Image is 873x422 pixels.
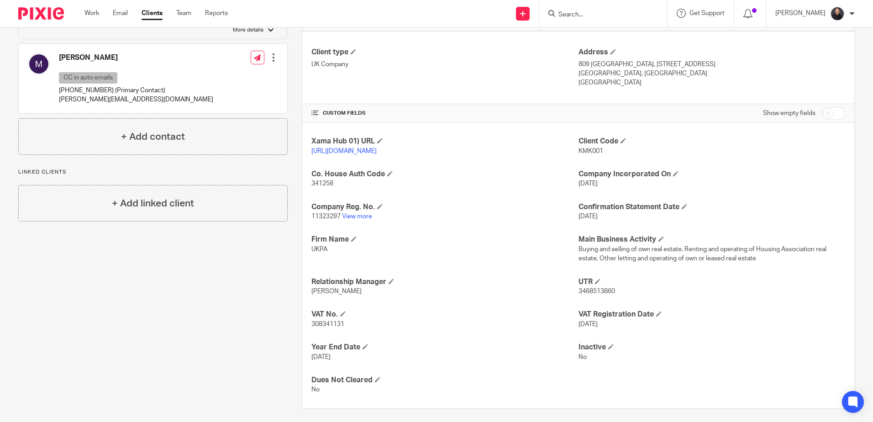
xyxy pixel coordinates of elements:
p: UK Company [311,60,578,69]
h4: + Add contact [121,130,185,144]
h4: Dues Not Cleared [311,375,578,385]
a: Email [113,9,128,18]
span: [DATE] [578,213,598,220]
h4: Address [578,47,845,57]
h4: CUSTOM FIELDS [311,110,578,117]
img: svg%3E [28,53,50,75]
p: [GEOGRAPHIC_DATA] [578,78,845,87]
p: [PERSON_NAME][EMAIL_ADDRESS][DOMAIN_NAME] [59,95,213,104]
input: Search [557,11,640,19]
h4: Relationship Manager [311,277,578,287]
h4: Firm Name [311,235,578,244]
h4: Company Incorporated On [578,169,845,179]
span: [DATE] [578,321,598,327]
a: Clients [142,9,163,18]
a: Work [84,9,99,18]
span: Buying and selling of own real estate, Renting and operating of Housing Association real estate, ... [578,246,826,262]
h4: VAT Registration Date [578,310,845,319]
p: Linked clients [18,169,288,176]
span: 11323297 [311,213,341,220]
a: View more [342,213,372,220]
img: My%20Photo.jpg [830,6,845,21]
p: [GEOGRAPHIC_DATA], [GEOGRAPHIC_DATA] [578,69,845,78]
span: No [311,386,320,393]
span: [PERSON_NAME] [311,288,362,295]
p: [PERSON_NAME] [775,9,826,18]
span: 3468513860 [578,288,615,295]
h4: + Add linked client [112,196,194,211]
p: [PHONE_NUMBER] (Primary Contact) [59,86,213,95]
p: More details [233,26,263,34]
span: No [578,354,587,360]
a: [URL][DOMAIN_NAME] [311,148,377,154]
h4: Co. House Auth Code [311,169,578,179]
span: [DATE] [311,354,331,360]
h4: Main Business Activity [578,235,845,244]
label: Show empty fields [763,109,815,118]
h4: VAT No. [311,310,578,319]
h4: Inactive [578,343,845,352]
span: Get Support [689,10,725,16]
span: 308341131 [311,321,344,327]
span: UKPA [311,246,327,253]
a: Team [176,9,191,18]
h4: Year End Date [311,343,578,352]
h4: Company Reg. No. [311,202,578,212]
p: 809 [GEOGRAPHIC_DATA], [STREET_ADDRESS] [578,60,845,69]
h4: Confirmation Statement Date [578,202,845,212]
h4: Xama Hub 01) URL [311,137,578,146]
img: Pixie [18,7,64,20]
h4: Client type [311,47,578,57]
span: KMK001 [578,148,603,154]
a: Reports [205,9,228,18]
p: CC in auto emails [59,72,117,84]
h4: [PERSON_NAME] [59,53,213,63]
h4: Client Code [578,137,845,146]
span: [DATE] [578,180,598,187]
h4: UTR [578,277,845,287]
span: 341258 [311,180,333,187]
